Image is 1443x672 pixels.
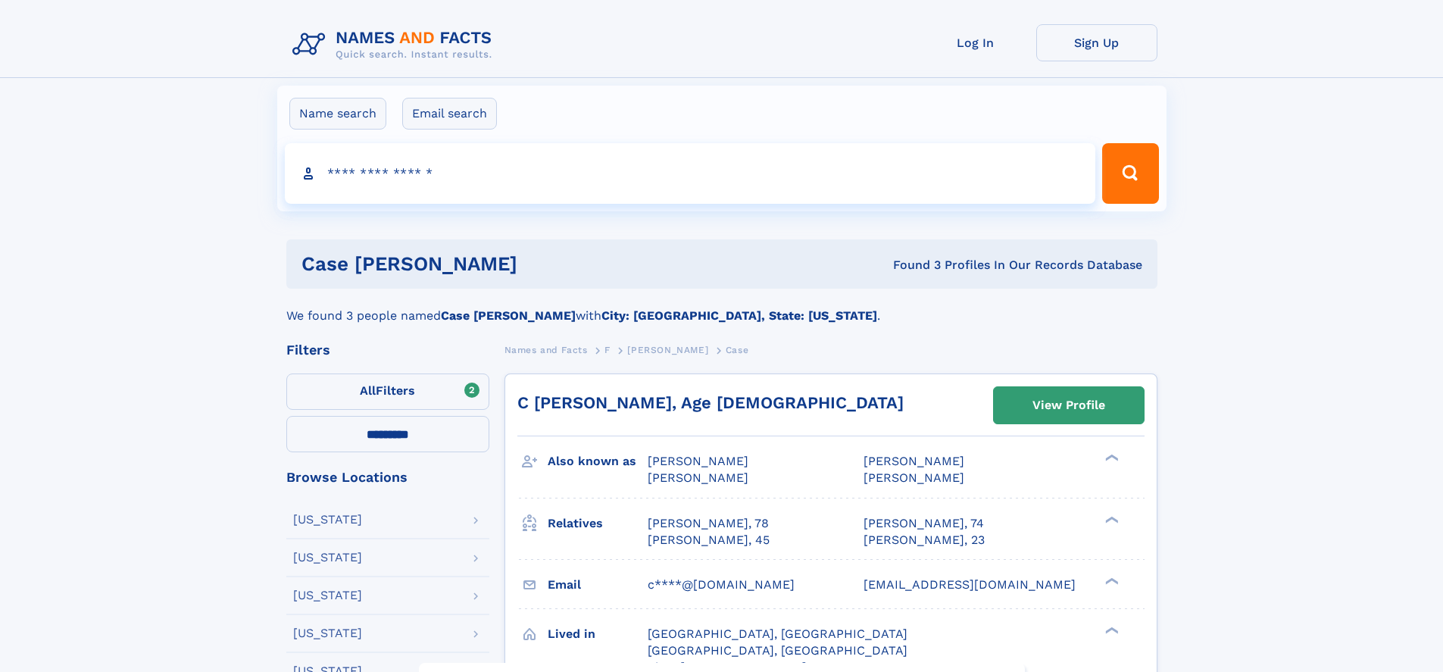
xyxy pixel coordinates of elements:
[604,340,611,359] a: F
[648,643,907,658] span: [GEOGRAPHIC_DATA], [GEOGRAPHIC_DATA]
[293,514,362,526] div: [US_STATE]
[441,308,576,323] b: Case [PERSON_NAME]
[285,143,1096,204] input: search input
[293,552,362,564] div: [US_STATE]
[360,383,376,398] span: All
[517,393,904,412] a: C [PERSON_NAME], Age [DEMOGRAPHIC_DATA]
[604,345,611,355] span: F
[286,24,504,65] img: Logo Names and Facts
[864,515,984,532] a: [PERSON_NAME], 74
[915,24,1036,61] a: Log In
[705,257,1142,273] div: Found 3 Profiles In Our Records Database
[286,343,489,357] div: Filters
[1101,514,1120,524] div: ❯
[548,449,648,474] h3: Also known as
[286,374,489,410] label: Filters
[1036,24,1157,61] a: Sign Up
[627,340,708,359] a: [PERSON_NAME]
[286,470,489,484] div: Browse Locations
[864,532,985,549] a: [PERSON_NAME], 23
[1101,576,1120,586] div: ❯
[1101,453,1120,463] div: ❯
[648,454,748,468] span: [PERSON_NAME]
[293,627,362,639] div: [US_STATE]
[504,340,588,359] a: Names and Facts
[289,98,386,130] label: Name search
[601,308,877,323] b: City: [GEOGRAPHIC_DATA], State: [US_STATE]
[627,345,708,355] span: [PERSON_NAME]
[1101,625,1120,635] div: ❯
[648,532,770,549] a: [PERSON_NAME], 45
[548,621,648,647] h3: Lived in
[548,511,648,536] h3: Relatives
[402,98,497,130] label: Email search
[548,572,648,598] h3: Email
[293,589,362,602] div: [US_STATE]
[726,345,748,355] span: Case
[648,627,907,641] span: [GEOGRAPHIC_DATA], [GEOGRAPHIC_DATA]
[301,255,705,273] h1: Case [PERSON_NAME]
[864,454,964,468] span: [PERSON_NAME]
[286,289,1157,325] div: We found 3 people named with .
[994,387,1144,424] a: View Profile
[1032,388,1105,423] div: View Profile
[864,470,964,485] span: [PERSON_NAME]
[648,515,769,532] a: [PERSON_NAME], 78
[864,577,1076,592] span: [EMAIL_ADDRESS][DOMAIN_NAME]
[648,470,748,485] span: [PERSON_NAME]
[1102,143,1158,204] button: Search Button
